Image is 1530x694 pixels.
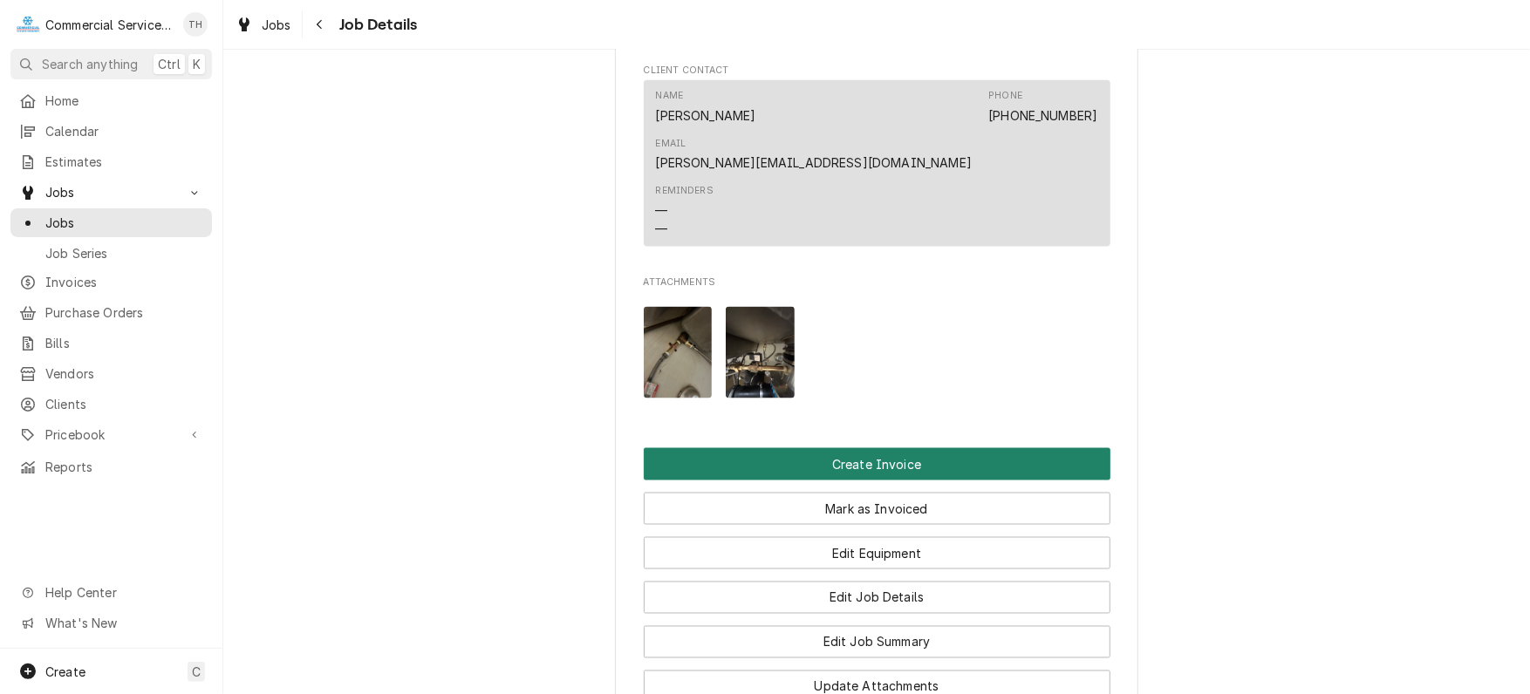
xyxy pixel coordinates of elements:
span: Reports [45,458,203,476]
div: Name [656,89,684,103]
span: Clients [45,395,203,413]
span: Ctrl [158,55,181,73]
a: Go to Help Center [10,578,212,607]
div: Email [656,137,686,151]
div: Contact [644,80,1110,247]
a: Reports [10,452,212,481]
div: Button Group Row [644,480,1110,525]
a: Go to What's New [10,609,212,637]
span: Attachments [644,276,1110,289]
span: C [192,663,201,681]
button: Edit Equipment [644,537,1110,569]
span: Purchase Orders [45,303,203,322]
a: [PERSON_NAME][EMAIL_ADDRESS][DOMAIN_NAME] [656,155,973,170]
a: Go to Jobs [10,178,212,207]
div: — [656,220,668,238]
span: Help Center [45,583,201,602]
span: Invoices [45,273,203,291]
div: Phone [988,89,1097,124]
div: Commercial Service Co.'s Avatar [16,12,40,37]
a: Vendors [10,359,212,388]
div: Button Group Row [644,614,1110,658]
a: Bills [10,329,212,357]
a: Jobs [229,10,298,39]
span: Search anything [42,55,138,73]
div: Tricia Hansen's Avatar [183,12,208,37]
div: — [656,201,668,220]
span: Create [45,664,85,679]
img: VBLjhuEEQA6TKYO1omvX [726,307,795,398]
span: Jobs [262,16,291,34]
span: Estimates [45,153,203,171]
div: Phone [988,89,1022,103]
a: Jobs [10,208,212,237]
button: Navigate back [306,10,334,38]
div: TH [183,12,208,37]
div: Email [656,137,973,172]
span: Jobs [45,183,177,201]
div: Client Contact [644,64,1110,255]
span: Job Series [45,244,203,262]
span: Attachments [644,293,1110,412]
div: Button Group Row [644,448,1110,480]
button: Edit Job Summary [644,626,1110,658]
a: Job Series [10,239,212,268]
a: [PHONE_NUMBER] [988,108,1097,123]
div: Attachments [644,276,1110,412]
button: Search anythingCtrlK [10,49,212,79]
a: Home [10,86,212,115]
a: Calendar [10,117,212,146]
div: Reminders [656,184,714,198]
span: What's New [45,614,201,632]
div: [PERSON_NAME] [656,106,756,125]
span: Pricebook [45,425,177,444]
div: C [16,12,40,37]
span: Job Details [334,13,418,37]
div: Commercial Service Co. [45,16,174,34]
span: Jobs [45,214,203,232]
span: Vendors [45,364,203,383]
div: Client Contact List [644,80,1110,255]
button: Create Invoice [644,448,1110,480]
button: Edit Job Details [644,582,1110,614]
span: Bills [45,334,203,352]
button: Mark as Invoiced [644,493,1110,525]
span: K [193,55,201,73]
span: Home [45,92,203,110]
a: Purchase Orders [10,298,212,327]
span: Client Contact [644,64,1110,78]
span: Calendar [45,122,203,140]
div: Name [656,89,756,124]
div: Button Group Row [644,525,1110,569]
img: BqOmUijNTLizOxW30w9w [644,307,713,398]
a: Clients [10,390,212,418]
a: Estimates [10,147,212,176]
a: Go to Pricebook [10,420,212,449]
div: Reminders [656,184,714,237]
div: Button Group Row [644,569,1110,614]
a: Invoices [10,268,212,296]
